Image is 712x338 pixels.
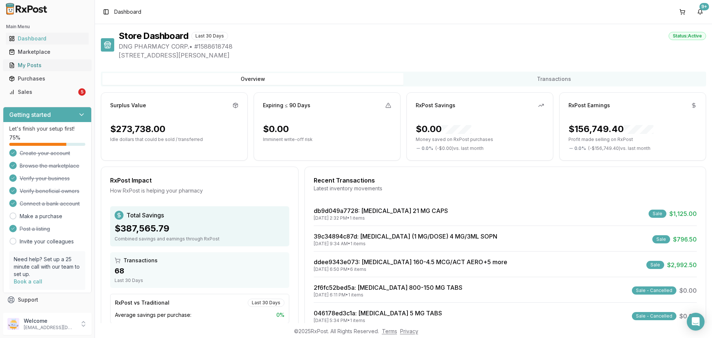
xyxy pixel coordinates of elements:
[3,73,92,85] button: Purchases
[588,145,650,151] span: ( - $156,749.40 ) vs. last month
[568,102,610,109] div: RxPost Earnings
[314,309,442,317] a: 046178ed3c1a: [MEDICAL_DATA] 5 MG TABS
[110,187,289,194] div: How RxPost is helping your pharmacy
[652,235,670,243] div: Sale
[20,162,79,170] span: Browse the marketplace
[646,261,664,269] div: Sale
[673,235,697,244] span: $796.50
[9,35,86,42] div: Dashboard
[102,73,403,85] button: Overview
[3,3,50,15] img: RxPost Logo
[126,211,164,220] span: Total Savings
[248,299,284,307] div: Last 30 Days
[14,256,81,278] p: Need help? Set up a 25 minute call with our team to set up.
[435,145,484,151] span: ( - $0.00 ) vs. last month
[9,88,77,96] div: Sales
[669,32,706,40] div: Status: Active
[263,102,310,109] div: Expiring ≤ 90 Days
[20,238,74,245] a: Invite your colleagues
[382,328,397,334] a: Terms
[18,309,43,317] span: Feedback
[314,318,442,324] div: [DATE] 5:34 PM • 1 items
[115,236,285,242] div: Combined savings and earnings through RxPost
[7,318,19,330] img: User avatar
[3,33,92,45] button: Dashboard
[114,8,141,16] span: Dashboard
[20,150,70,157] span: Create your account
[649,210,666,218] div: Sale
[20,213,62,220] a: Make a purchase
[9,134,20,141] span: 75 %
[9,110,51,119] h3: Getting started
[276,311,284,319] span: 0 %
[669,209,697,218] span: $1,125.00
[679,286,697,295] span: $0.00
[314,207,448,214] a: db9d049a7728: [MEDICAL_DATA] 21 MG CAPS
[123,257,158,264] span: Transactions
[3,46,92,58] button: Marketplace
[191,32,228,40] div: Last 30 Days
[9,125,85,132] p: Let's finish your setup first!
[9,62,86,69] div: My Posts
[416,137,544,142] p: Money saved on RxPost purchases
[20,225,50,233] span: Post a listing
[115,278,285,283] div: Last 30 Days
[416,102,455,109] div: RxPost Savings
[699,3,709,10] div: 9+
[6,32,89,45] a: Dashboard
[314,185,697,192] div: Latest inventory movements
[314,258,507,266] a: ddee9343e073: [MEDICAL_DATA] 160-4.5 MCG/ACT AERO+5 more
[115,266,285,276] div: 68
[314,241,497,247] div: [DATE] 9:34 AM • 1 items
[24,317,75,325] p: Welcome
[574,145,586,151] span: 0.0 %
[416,123,471,135] div: $0.00
[314,233,497,240] a: 39c34894c87d: [MEDICAL_DATA] (1 MG/DOSE) 4 MG/3ML SOPN
[114,8,141,16] nav: breadcrumb
[20,200,80,207] span: Connect a bank account
[314,176,697,185] div: Recent Transactions
[403,73,705,85] button: Transactions
[3,306,92,320] button: Feedback
[110,176,289,185] div: RxPost Impact
[632,312,676,320] div: Sale - Cancelled
[3,59,92,71] button: My Posts
[9,75,86,82] div: Purchases
[568,123,653,135] div: $156,749.40
[568,137,697,142] p: Profit made selling on RxPost
[115,311,191,319] span: Average savings per purchase:
[20,175,70,182] span: Verify your business
[20,187,79,195] span: Verify beneficial owners
[14,278,42,285] a: Book a call
[422,145,433,151] span: 0.0 %
[6,59,89,72] a: My Posts
[263,123,289,135] div: $0.00
[687,313,705,331] div: Open Intercom Messenger
[314,266,507,272] div: [DATE] 6:50 PM • 6 items
[400,328,418,334] a: Privacy
[110,102,146,109] div: Surplus Value
[632,286,676,295] div: Sale - Cancelled
[314,215,448,221] div: [DATE] 2:32 PM • 1 items
[3,86,92,98] button: Sales5
[119,30,188,42] h1: Store Dashboard
[6,72,89,85] a: Purchases
[6,45,89,59] a: Marketplace
[110,137,238,142] p: Idle dollars that could be sold / transferred
[110,123,165,135] div: $273,738.00
[115,299,169,306] div: RxPost vs Traditional
[9,48,86,56] div: Marketplace
[115,223,285,234] div: $387,565.79
[6,85,89,99] a: Sales5
[6,24,89,30] h2: Main Menu
[263,137,391,142] p: Imminent write-off risk
[3,293,92,306] button: Support
[694,6,706,18] button: 9+
[679,312,697,321] span: $0.00
[314,292,462,298] div: [DATE] 6:11 PM • 1 items
[314,284,462,291] a: 2f6fc52bed5a: [MEDICAL_DATA] 800-150 MG TABS
[78,88,86,96] div: 5
[119,42,706,51] span: DNG PHARMACY CORP. • # 1588618748
[667,260,697,269] span: $2,992.50
[119,51,706,60] span: [STREET_ADDRESS][PERSON_NAME]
